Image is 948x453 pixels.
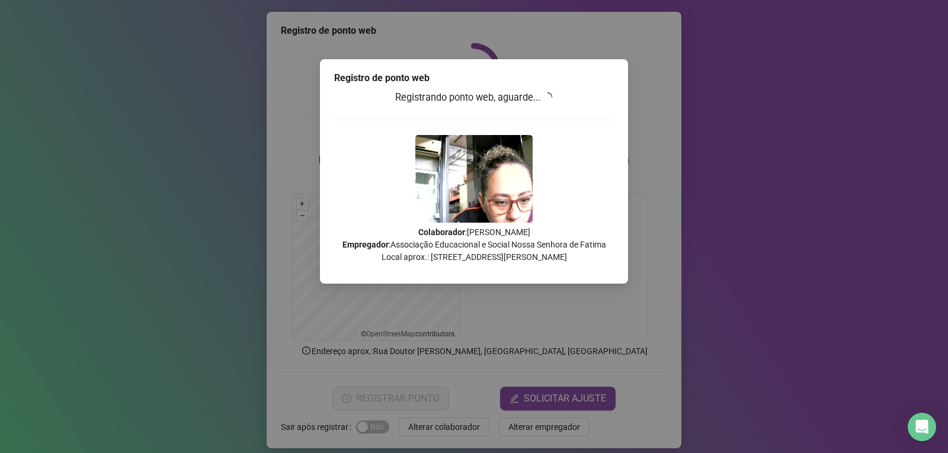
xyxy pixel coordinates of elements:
div: Registro de ponto web [334,71,614,85]
h3: Registrando ponto web, aguarde... [334,90,614,105]
div: Open Intercom Messenger [908,413,936,441]
strong: Colaborador [418,227,465,237]
img: 9k= [415,135,533,223]
p: : [PERSON_NAME] : Associação Educacional e Social Nossa Senhora de Fatima Local aprox.: [STREET_A... [334,226,614,264]
span: loading [543,92,552,102]
strong: Empregador [342,240,389,249]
